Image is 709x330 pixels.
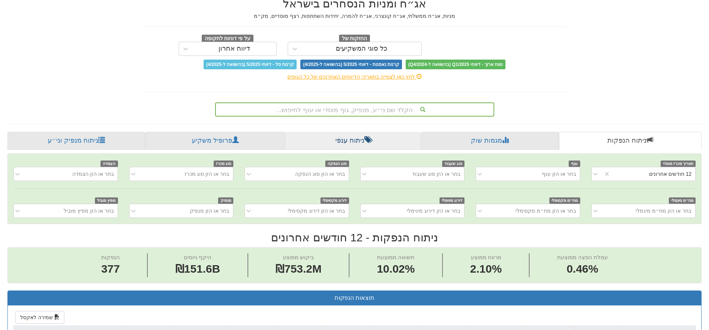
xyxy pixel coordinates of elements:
span: מפיץ מוביל [95,197,118,204]
span: 0.46% [557,261,608,277]
span: ביקוש ממוצע [283,254,314,260]
span: קרנות סל - דיווחי 5/2025 (בהשוואה ל-4/2025) [204,60,297,69]
span: טווח ארוך - דיווחי Q1/2025 (בהשוואה ל-Q4/2024) [406,60,505,69]
a: ניתוח ענפי [285,132,421,150]
span: תאריך מכרז מוסדי [661,161,696,167]
div: הקלד שם ני״ע, מנפיק, גוף מוסדי או ענף לחיפוש... [216,103,494,116]
a: ניתוח מנפיק וני״ע [7,132,145,150]
div: בחר או הזן סוג הנפקה [295,170,345,178]
span: דירוג מינימלי [440,197,465,204]
span: על פי דוחות לתקופה [202,35,253,43]
div: בחר או הזן ענף [542,170,576,178]
span: ענף [569,161,580,167]
a: ניתוח הנפקות [559,132,702,150]
span: הנפקות [101,254,120,260]
div: בחר או הזן מח״מ מקסימלי [515,207,576,215]
div: בחר או הזן סוג שעבוד [412,170,460,178]
span: קרנות נאמנות - דיווחי 5/2025 (בהשוואה ל-4/2025) [300,60,402,69]
div: בחר או הזן הצמדה [72,170,114,178]
h3: תוצאות הנפקות [13,295,696,301]
div: לחץ כאן לצפייה בתאריכי הדיווחים האחרונים של כל הגופים [137,73,572,80]
h5: מניות, אג״ח ממשלתי, אג״ח קונצרני, אג״ח להמרה, יחידות השתתפות, רצף מוסדיים, מק״מ [143,13,567,19]
div: בחר או הזן מפיץ מוביל [64,207,114,215]
span: מרווח ממוצע [471,254,501,260]
span: הצמדה [100,161,118,167]
span: החזקות של [339,35,370,43]
span: סוג שעבוד [442,161,465,167]
div: 12 חודשים אחרונים [649,170,692,178]
span: 10.02% [377,261,415,277]
span: סוג הנפקה [325,161,349,167]
div: בחר או הזן דירוג מקסימלי [288,207,345,215]
div: בחר או הזן מח״מ מינמלי [636,207,692,215]
span: מח״מ מקסימלי [549,197,580,204]
span: 2.10% [470,261,502,277]
span: סוג מכרז [214,161,234,167]
div: בחר או הזן סוג מכרז [185,170,230,178]
div: בחר או הזן דירוג מינימלי [407,207,460,215]
a: פרופיל משקיע [145,132,285,150]
span: היקף גיוסים [184,254,211,260]
span: ₪151.6B [175,263,220,275]
h2: ניתוח הנפקות - 12 חודשים אחרונים [7,231,702,244]
span: עמלת הפצה ממוצעת [557,254,608,260]
span: 377 [101,261,120,277]
div: דיווח אחרון [218,45,250,53]
span: ₪753.2M [275,263,322,275]
span: מח״מ מינמלי [669,197,696,204]
div: בחר או הזן מנפיק [190,207,229,215]
button: שמירה לאקסל [15,311,64,324]
span: תשואה ממוצעת [377,254,415,260]
div: כל סוגי המשקיעים [336,45,387,53]
a: מגמות שוק [421,132,559,150]
span: מנפיק [218,197,233,204]
span: דירוג מקסימלי [320,197,349,204]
